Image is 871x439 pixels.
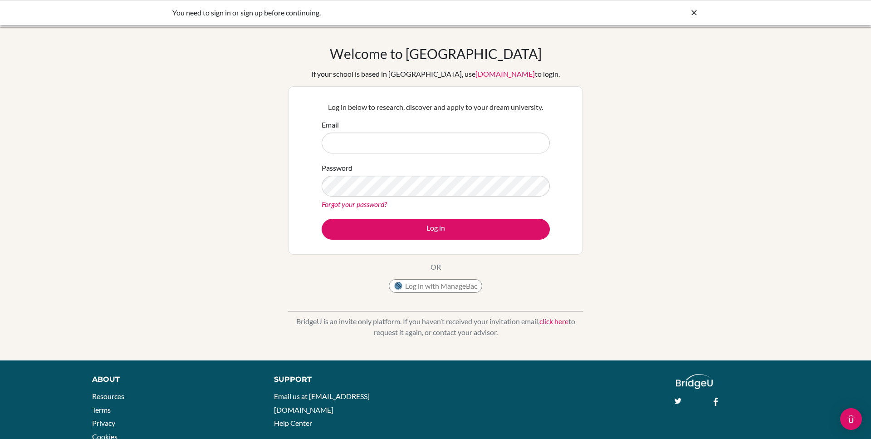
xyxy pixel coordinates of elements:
div: Support [274,374,425,385]
a: Privacy [92,419,115,427]
a: Terms [92,405,111,414]
div: If your school is based in [GEOGRAPHIC_DATA], use to login. [311,69,560,79]
div: Open Intercom Messenger [840,408,862,430]
button: Log in [322,219,550,240]
div: You need to sign in or sign up before continuing. [172,7,563,18]
label: Password [322,163,352,173]
a: Resources [92,392,124,400]
h1: Welcome to [GEOGRAPHIC_DATA] [330,45,542,62]
label: Email [322,119,339,130]
img: logo_white@2x-f4f0deed5e89b7ecb1c2cc34c3e3d731f90f0f143d5ea2071677605dd97b5244.png [676,374,713,389]
button: Log in with ManageBac [389,279,482,293]
div: About [92,374,254,385]
a: [DOMAIN_NAME] [475,69,535,78]
a: Forgot your password? [322,200,387,208]
p: OR [431,261,441,272]
a: Help Center [274,419,312,427]
p: Log in below to research, discover and apply to your dream university. [322,102,550,113]
a: click here [539,317,568,326]
a: Email us at [EMAIL_ADDRESS][DOMAIN_NAME] [274,392,370,414]
p: BridgeU is an invite only platform. If you haven’t received your invitation email, to request it ... [288,316,583,338]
